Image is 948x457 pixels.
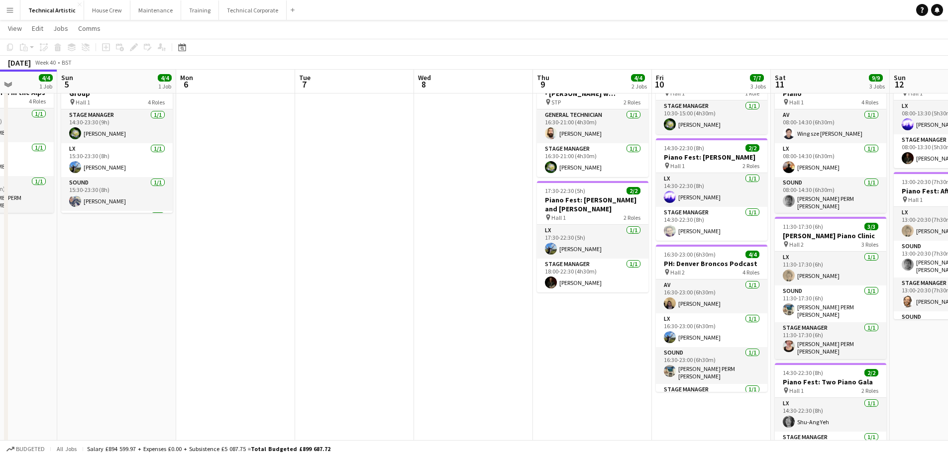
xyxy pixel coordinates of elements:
[775,177,886,214] app-card-role: Sound1/108:00-14:30 (6h30m)[PERSON_NAME] PERM [PERSON_NAME]
[537,143,648,177] app-card-role: Stage Manager1/116:30-21:00 (4h30m)[PERSON_NAME]
[775,217,886,359] app-job-card: 11:30-17:30 (6h)3/3[PERSON_NAME] Piano Clinic Hall 23 RolesLX1/111:30-17:30 (6h)[PERSON_NAME]Soun...
[158,83,171,90] div: 1 Job
[632,83,647,90] div: 2 Jobs
[775,73,786,82] span: Sat
[417,79,431,90] span: 8
[84,0,130,20] button: House Crew
[61,211,173,248] app-card-role: Sound1/1
[418,73,431,82] span: Wed
[861,98,878,106] span: 4 Roles
[864,369,878,376] span: 2/2
[627,187,640,194] span: 2/2
[61,109,173,143] app-card-role: Stage Manager1/114:30-23:30 (9h)[PERSON_NAME]
[8,24,22,33] span: View
[656,207,767,241] app-card-role: Stage Manager1/114:30-22:30 (8h)[PERSON_NAME]
[61,73,73,82] span: Sun
[750,83,766,90] div: 3 Jobs
[551,214,566,221] span: Hall 1
[76,98,90,106] span: Hall 1
[789,98,804,106] span: Hall 1
[775,66,886,213] div: 08:00-14:30 (6h30m)4/4Piano Fest: Once Upon a Piano Hall 14 RolesAV1/108:00-14:30 (6h30m)Wing sze...
[861,387,878,394] span: 2 Roles
[775,322,886,359] app-card-role: Stage Manager1/111:30-17:30 (6h)[PERSON_NAME] PERM [PERSON_NAME]
[61,177,173,211] app-card-role: Sound1/115:30-23:30 (8h)[PERSON_NAME]
[789,387,804,394] span: Hall 1
[775,143,886,177] app-card-role: LX1/108:00-14:30 (6h30m)[PERSON_NAME]
[656,138,767,241] app-job-card: 14:30-22:30 (8h)2/2Piano Fest: [PERSON_NAME] Hall 12 RolesLX1/114:30-22:30 (8h)[PERSON_NAME]Stage...
[61,143,173,177] app-card-role: LX1/115:30-23:30 (8h)[PERSON_NAME]
[745,144,759,152] span: 2/2
[861,241,878,248] span: 3 Roles
[656,66,767,134] app-job-card: 10:30-15:00 (4h30m)1/1LPF: Family rehearsal Hall 11 RoleStage Manager1/110:30-15:00 (4h30m)[PERSO...
[8,58,31,68] div: [DATE]
[181,0,219,20] button: Training
[775,231,886,240] h3: [PERSON_NAME] Piano Clinic
[535,79,549,90] span: 9
[39,74,53,82] span: 4/4
[892,79,906,90] span: 12
[775,398,886,432] app-card-role: LX1/114:30-22:30 (8h)Shu-Ang Yeh
[624,98,640,106] span: 2 Roles
[656,279,767,313] app-card-role: AV1/116:30-23:00 (6h30m)[PERSON_NAME]
[624,214,640,221] span: 2 Roles
[654,79,664,90] span: 10
[32,24,43,33] span: Edit
[656,313,767,347] app-card-role: LX1/116:30-23:00 (6h30m)[PERSON_NAME]
[537,109,648,143] app-card-role: General Technician1/116:30-21:00 (4h30m)[PERSON_NAME]
[783,369,823,376] span: 14:30-22:30 (8h)
[299,73,311,82] span: Tue
[179,79,193,90] span: 6
[537,181,648,292] app-job-card: 17:30-22:30 (5h)2/2Piano Fest: [PERSON_NAME] and [PERSON_NAME] Hall 12 RolesLX1/117:30-22:30 (5h)...
[298,79,311,90] span: 7
[537,73,549,82] span: Thu
[537,225,648,259] app-card-role: LX1/117:30-22:30 (5h)[PERSON_NAME]
[631,74,645,82] span: 4/4
[775,285,886,322] app-card-role: Sound1/111:30-17:30 (6h)[PERSON_NAME] PERM [PERSON_NAME]
[745,251,759,258] span: 4/4
[664,251,716,258] span: 16:30-23:00 (6h30m)
[551,98,561,106] span: STP
[251,445,330,453] span: Total Budgeted £899 687.72
[545,187,585,194] span: 17:30-22:30 (5h)
[742,269,759,276] span: 4 Roles
[789,241,804,248] span: Hall 2
[656,347,767,384] app-card-role: Sound1/116:30-23:00 (6h30m)[PERSON_NAME] PERM [PERSON_NAME]
[74,22,105,35] a: Comms
[656,73,664,82] span: Fri
[894,73,906,82] span: Sun
[20,0,84,20] button: Technical Artistic
[664,144,704,152] span: 14:30-22:30 (8h)
[180,73,193,82] span: Mon
[908,196,923,203] span: Hall 1
[670,162,685,170] span: Hall 1
[869,83,885,90] div: 3 Jobs
[537,66,648,177] app-job-card: 16:30-21:00 (4h30m)2/2Piano Fest: Pre concert talk - [PERSON_NAME] w [PERSON_NAME] and [PERSON_NA...
[16,446,45,453] span: Budgeted
[29,97,46,105] span: 4 Roles
[656,259,767,268] h3: PH: Denver Broncos Podcast
[750,74,764,82] span: 7/7
[783,223,823,230] span: 11:30-17:30 (6h)
[864,223,878,230] span: 3/3
[773,79,786,90] span: 11
[775,252,886,285] app-card-role: LX1/111:30-17:30 (6h)[PERSON_NAME]
[537,259,648,292] app-card-role: Stage Manager1/118:00-22:30 (4h30m)[PERSON_NAME]
[87,445,330,453] div: Salary £894 599.97 + Expenses £0.00 + Subsistence £5 087.75 =
[61,66,173,213] div: 14:30-23:30 (9h)4/4[PERSON_NAME] 'All-Star' Group Hall 14 RolesStage Manager1/114:30-23:30 (9h)[P...
[670,269,685,276] span: Hall 2
[60,79,73,90] span: 5
[775,377,886,386] h3: Piano Fest: Two Piano Gala
[55,445,79,453] span: All jobs
[775,109,886,143] app-card-role: AV1/108:00-14:30 (6h30m)Wing sze [PERSON_NAME]
[5,444,46,455] button: Budgeted
[53,24,68,33] span: Jobs
[656,153,767,162] h3: Piano Fest: [PERSON_NAME]
[78,24,101,33] span: Comms
[656,245,767,392] app-job-card: 16:30-23:00 (6h30m)4/4PH: Denver Broncos Podcast Hall 24 RolesAV1/116:30-23:00 (6h30m)[PERSON_NAM...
